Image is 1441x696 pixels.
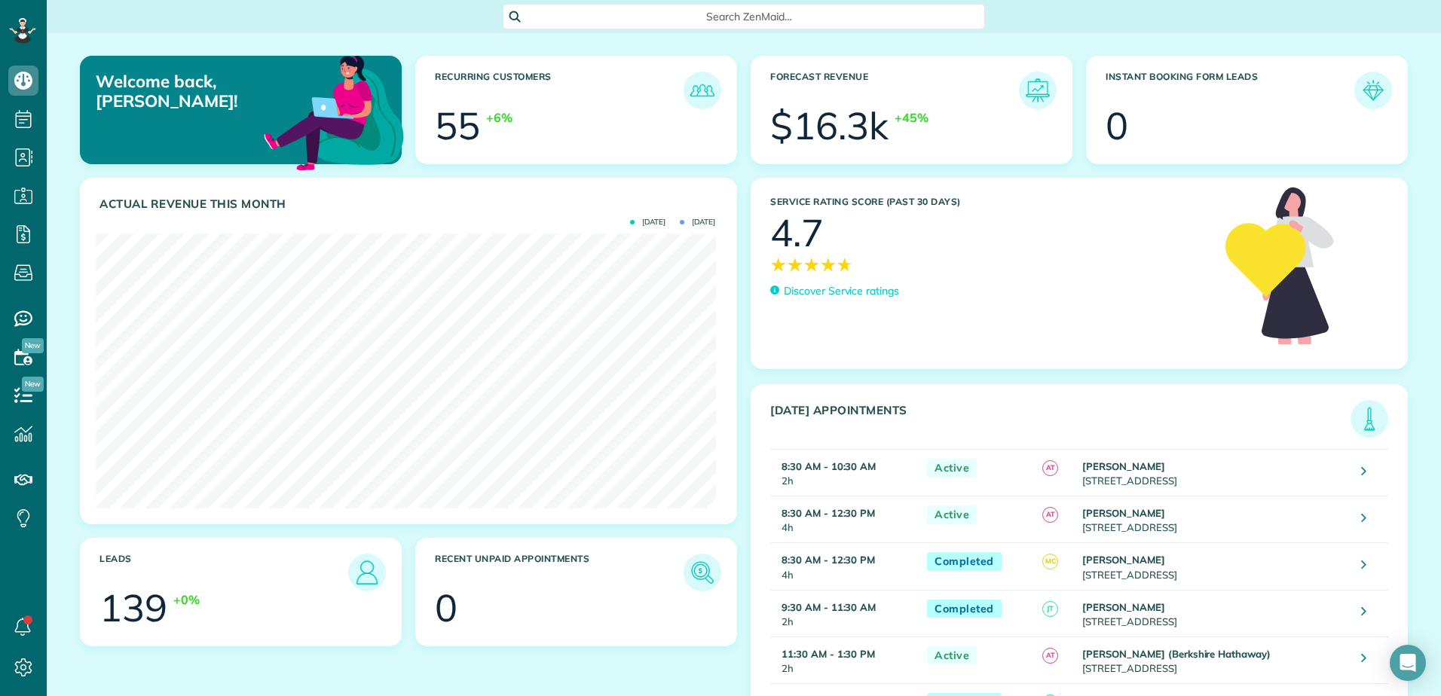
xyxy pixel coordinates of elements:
a: Discover Service ratings [770,283,899,299]
span: Active [927,646,977,665]
span: [DATE] [630,218,665,226]
h3: Forecast Revenue [770,72,1019,109]
strong: [PERSON_NAME] [1082,460,1165,472]
h3: Instant Booking Form Leads [1106,72,1354,109]
div: 0 [435,589,457,627]
span: Active [927,505,977,524]
strong: 9:30 AM - 11:30 AM [782,601,876,613]
span: ★ [770,252,787,278]
span: JT [1042,601,1058,617]
h3: Leads [99,554,348,591]
td: [STREET_ADDRESS] [1078,450,1350,496]
p: Discover Service ratings [784,283,899,299]
strong: [PERSON_NAME] [1082,554,1165,566]
img: icon_unpaid_appointments-47b8ce3997adf2238b356f14209ab4cced10bd1f174958f3ca8f1d0dd7fffeee.png [687,557,717,588]
div: $16.3k [770,107,889,145]
span: ★ [787,252,803,278]
img: icon_leads-1bed01f49abd5b7fead27621c3d59655bb73ed531f8eeb49469d10e621d6b896.png [350,555,384,590]
div: Open Intercom Messenger [1390,645,1426,681]
div: 139 [99,589,167,627]
span: ★ [820,252,837,278]
img: dashboard_welcome-42a62b7d889689a78055ac9021e634bf52bae3f8056760290aed330b23ab8690.png [261,38,407,185]
span: New [22,338,44,353]
h3: Recurring Customers [435,72,684,109]
span: MC [1042,554,1058,569]
span: Completed [927,552,1002,571]
td: 4h [770,543,919,590]
div: 4.7 [770,214,824,252]
td: 2h [770,636,919,683]
h3: Recent unpaid appointments [435,554,684,591]
td: 4h [770,496,919,543]
strong: 8:30 AM - 10:30 AM [782,460,876,472]
strong: [PERSON_NAME] [1082,601,1165,613]
span: ★ [803,252,820,278]
strong: [PERSON_NAME] (Berkshire Hathaway) [1082,648,1271,660]
td: [STREET_ADDRESS] [1078,543,1350,590]
span: AT [1042,507,1058,523]
div: +0% [173,591,200,609]
h3: [DATE] Appointments [770,404,1351,438]
div: +45% [895,109,929,127]
strong: 8:30 AM - 12:30 PM [782,554,875,566]
p: Welcome back, [PERSON_NAME]! [96,72,299,111]
span: ★ [837,252,853,278]
strong: [PERSON_NAME] [1082,507,1165,519]
div: 0 [1106,107,1128,145]
img: icon_forecast_revenue-8c13a41c7ed35a8dcfafea3cbb826a0462acb37728057bba2d056411b612bbbe.png [1023,75,1053,105]
td: [STREET_ADDRESS] [1078,496,1350,543]
span: Active [927,459,977,478]
img: icon_form_leads-04211a6a04a5b2264e4ee56bc0799ec3eb69b7e499cbb523a139df1d13a81ae0.png [1358,75,1388,105]
td: [STREET_ADDRESS] [1078,590,1350,636]
span: AT [1042,648,1058,664]
span: Completed [927,600,1002,618]
img: icon_recurring_customers-cf858462ba22bcd05b5a5880d41d6543d210077de5bb9ebc9590e49fd87d84ed.png [687,75,717,105]
td: 2h [770,590,919,636]
span: [DATE] [680,218,715,226]
div: 55 [435,107,480,145]
td: 2h [770,450,919,496]
strong: 11:30 AM - 1:30 PM [782,648,875,660]
span: New [22,377,44,392]
strong: 8:30 AM - 12:30 PM [782,507,875,519]
img: icon_todays_appointments-901f7ab196bb0bea1936b74009e4eb5ffbc2d2711fa7634e0d609ed5ef32b18b.png [1354,404,1384,434]
h3: Actual Revenue this month [99,197,721,211]
div: +6% [486,109,512,127]
td: [STREET_ADDRESS] [1078,636,1350,683]
h3: Service Rating score (past 30 days) [770,197,1210,207]
span: AT [1042,460,1058,476]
